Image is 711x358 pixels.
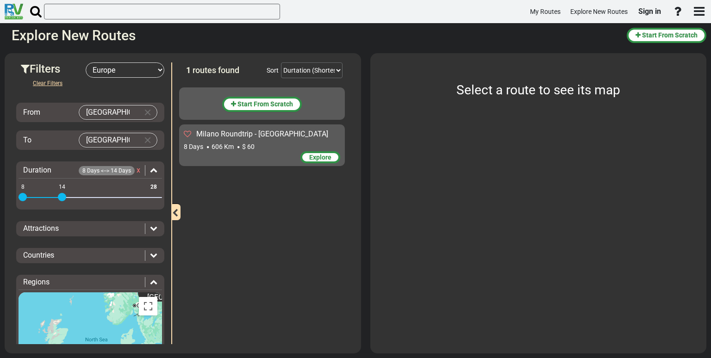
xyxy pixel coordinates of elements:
[19,277,162,288] div: Regions
[141,105,155,119] button: Clear Input
[242,143,255,150] span: $ 60
[193,65,239,75] span: routes found
[79,105,138,119] input: Select
[186,65,191,75] span: 1
[25,78,70,89] button: Clear Filters
[267,66,279,75] div: Sort
[627,28,706,43] button: Start From Scratch
[19,165,162,176] div: Duration 8 Days <--> 14 Days x
[20,183,26,191] span: 8
[309,154,331,161] span: Explore
[23,251,54,259] span: Countries
[634,2,665,21] a: Sign in
[179,124,345,166] div: Milano Roundtrip - [GEOGRAPHIC_DATA] 8 Days 606 Km $ 60 Explore
[237,100,293,108] span: Start From Scratch
[638,7,661,16] span: Sign in
[184,143,203,150] span: 8 Days
[147,284,226,302] span: [GEOGRAPHIC_DATA] / [GEOGRAPHIC_DATA]
[23,224,59,233] span: Attractions
[23,278,50,286] span: Regions
[79,166,135,175] span: 8 Days <--> 14 Days
[23,136,31,144] span: To
[530,8,561,15] span: My Routes
[300,151,340,163] div: Explore
[570,8,628,15] span: Explore New Routes
[642,31,698,39] span: Start From Scratch
[21,63,86,75] h3: Filters
[196,130,328,138] span: Milano Roundtrip - [GEOGRAPHIC_DATA]
[19,250,162,261] div: Countries
[526,3,565,21] a: My Routes
[12,28,620,43] h2: Explore New Routes
[79,133,138,147] input: Select
[23,166,51,174] span: Duration
[5,4,23,19] img: RvPlanetLogo.png
[149,183,158,191] span: 28
[139,297,157,315] button: Toggle fullscreen view
[137,166,140,174] span: x
[19,223,162,234] div: Attractions
[456,82,620,98] span: Select a route to see its map
[212,143,234,150] span: 606 Km
[57,183,67,191] span: 14
[23,108,40,117] span: From
[141,133,155,147] button: Clear Input
[566,3,632,21] a: Explore New Routes
[222,97,302,112] button: Start From Scratch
